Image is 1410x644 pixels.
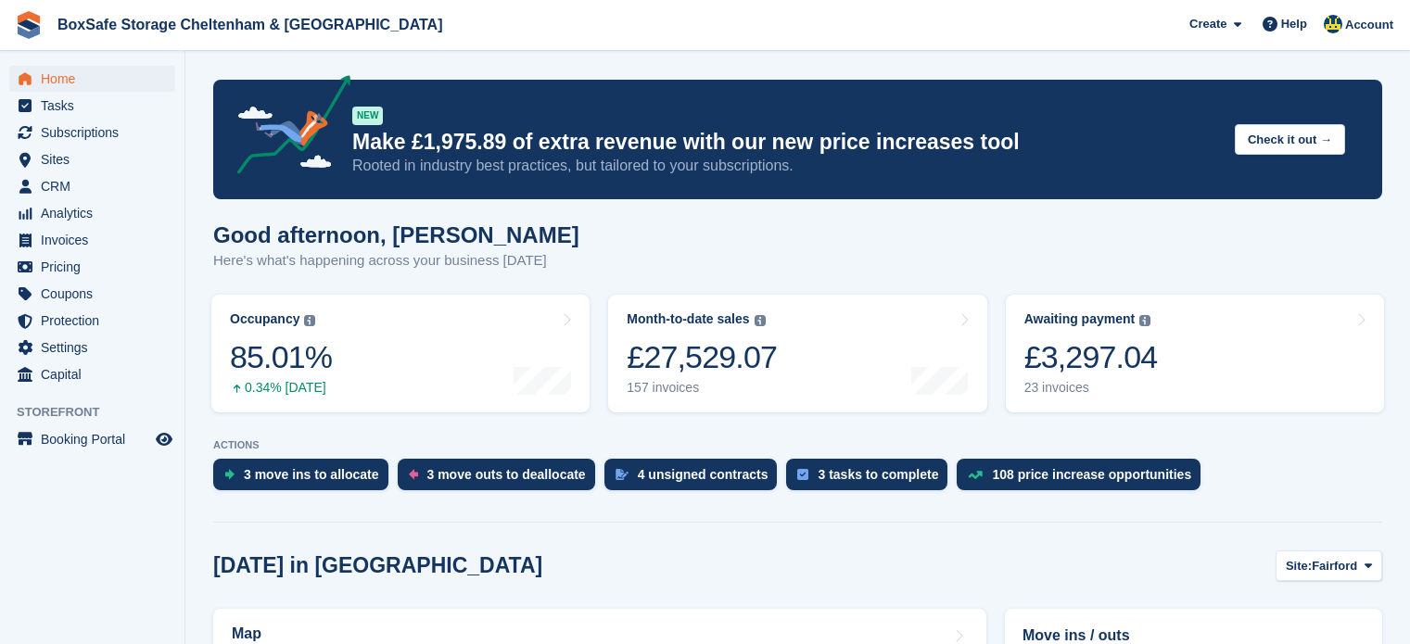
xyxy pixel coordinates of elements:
h2: [DATE] in [GEOGRAPHIC_DATA] [213,553,542,578]
img: price-adjustments-announcement-icon-8257ccfd72463d97f412b2fc003d46551f7dbcb40ab6d574587a9cd5c0d94... [222,75,351,181]
span: Booking Portal [41,426,152,452]
span: Storefront [17,403,184,422]
span: CRM [41,173,152,199]
a: BoxSafe Storage Cheltenham & [GEOGRAPHIC_DATA] [50,9,450,40]
div: 3 move outs to deallocate [427,467,586,482]
span: Site: [1286,557,1312,575]
div: Awaiting payment [1024,311,1136,327]
a: menu [9,200,175,226]
a: 3 move ins to allocate [213,459,398,499]
a: menu [9,146,175,172]
a: 3 tasks to complete [786,459,957,499]
span: Settings [41,335,152,360]
button: Check it out → [1235,124,1345,155]
span: Account [1345,16,1393,34]
img: icon-info-grey-7440780725fd019a000dd9b08b2336e03edf1995a4989e88bcd33f0948082b44.svg [755,315,766,326]
div: 108 price increase opportunities [992,467,1191,482]
span: Pricing [41,254,152,280]
a: menu [9,173,175,199]
div: 3 move ins to allocate [244,467,379,482]
button: Site: Fairford [1276,550,1382,581]
a: menu [9,308,175,334]
span: Help [1281,15,1307,33]
div: 85.01% [230,338,332,376]
a: Awaiting payment £3,297.04 23 invoices [1006,295,1384,412]
span: Analytics [41,200,152,226]
a: Preview store [153,428,175,450]
div: 4 unsigned contracts [638,467,769,482]
p: ACTIONS [213,439,1382,451]
img: move_ins_to_allocate_icon-fdf77a2bb77ea45bf5b3d319d69a93e2d87916cf1d5bf7949dd705db3b84f3ca.svg [224,469,235,480]
a: menu [9,361,175,387]
img: move_outs_to_deallocate_icon-f764333ba52eb49d3ac5e1228854f67142a1ed5810a6f6cc68b1a99e826820c5.svg [409,469,418,480]
a: menu [9,335,175,360]
img: task-75834270c22a3079a89374b754ae025e5fb1db73e45f91037f5363f120a921f8.svg [797,469,808,480]
a: menu [9,281,175,307]
p: Here's what's happening across your business [DATE] [213,250,579,271]
span: Invoices [41,227,152,253]
a: menu [9,254,175,280]
h1: Good afternoon, [PERSON_NAME] [213,222,579,247]
a: 4 unsigned contracts [604,459,787,499]
div: NEW [352,107,383,125]
div: 23 invoices [1024,380,1158,396]
span: Fairford [1312,557,1357,575]
img: Kim Virabi [1324,15,1342,33]
a: Month-to-date sales £27,529.07 157 invoices [608,295,986,412]
img: icon-info-grey-7440780725fd019a000dd9b08b2336e03edf1995a4989e88bcd33f0948082b44.svg [1139,315,1150,326]
a: 108 price increase opportunities [957,459,1210,499]
img: stora-icon-8386f47178a22dfd0bd8f6a31ec36ba5ce8667c1dd55bd0f319d3a0aa187defe.svg [15,11,43,39]
span: Sites [41,146,152,172]
a: menu [9,93,175,119]
span: Coupons [41,281,152,307]
a: Occupancy 85.01% 0.34% [DATE] [211,295,590,412]
div: 157 invoices [627,380,777,396]
a: menu [9,227,175,253]
h2: Map [232,625,261,642]
span: Home [41,66,152,92]
span: Capital [41,361,152,387]
a: menu [9,66,175,92]
a: 3 move outs to deallocate [398,459,604,499]
span: Create [1189,15,1226,33]
img: contract_signature_icon-13c848040528278c33f63329250d36e43548de30e8caae1d1a13099fd9432cc5.svg [616,469,629,480]
div: 0.34% [DATE] [230,380,332,396]
div: 3 tasks to complete [818,467,938,482]
p: Make £1,975.89 of extra revenue with our new price increases tool [352,129,1220,156]
a: menu [9,120,175,145]
div: Occupancy [230,311,299,327]
span: Tasks [41,93,152,119]
div: £3,297.04 [1024,338,1158,376]
img: icon-info-grey-7440780725fd019a000dd9b08b2336e03edf1995a4989e88bcd33f0948082b44.svg [304,315,315,326]
a: menu [9,426,175,452]
img: price_increase_opportunities-93ffe204e8149a01c8c9dc8f82e8f89637d9d84a8eef4429ea346261dce0b2c0.svg [968,471,983,479]
span: Protection [41,308,152,334]
div: £27,529.07 [627,338,777,376]
span: Subscriptions [41,120,152,145]
p: Rooted in industry best practices, but tailored to your subscriptions. [352,156,1220,176]
div: Month-to-date sales [627,311,749,327]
